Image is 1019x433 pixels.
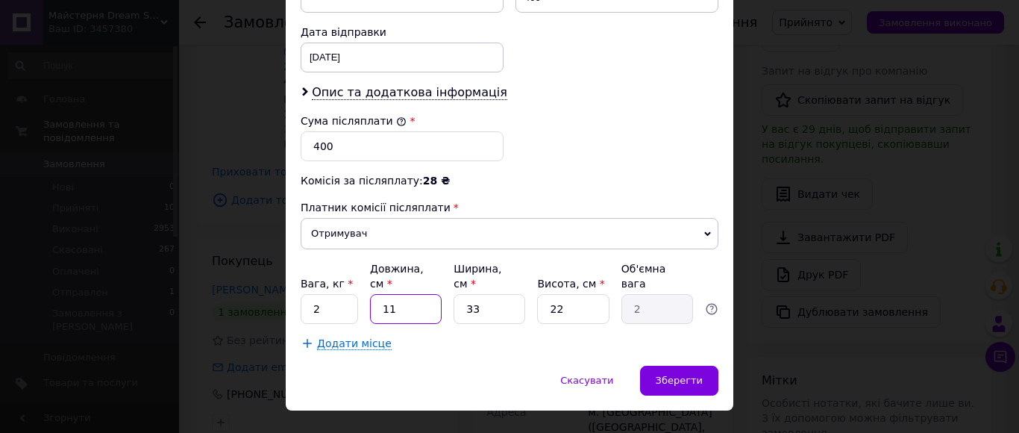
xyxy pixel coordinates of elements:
[560,375,613,386] span: Скасувати
[301,25,504,40] div: Дата відправки
[621,261,693,291] div: Об'ємна вага
[301,115,407,127] label: Сума післяплати
[301,173,718,188] div: Комісія за післяплату:
[312,85,507,100] span: Опис та додаткова інформація
[423,175,450,187] span: 28 ₴
[301,202,451,214] span: Платник комісії післяплати
[301,218,718,249] span: Отримувач
[656,375,703,386] span: Зберегти
[317,337,392,350] span: Додати місце
[370,263,424,290] label: Довжина, см
[537,278,604,290] label: Висота, см
[301,278,353,290] label: Вага, кг
[454,263,501,290] label: Ширина, см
